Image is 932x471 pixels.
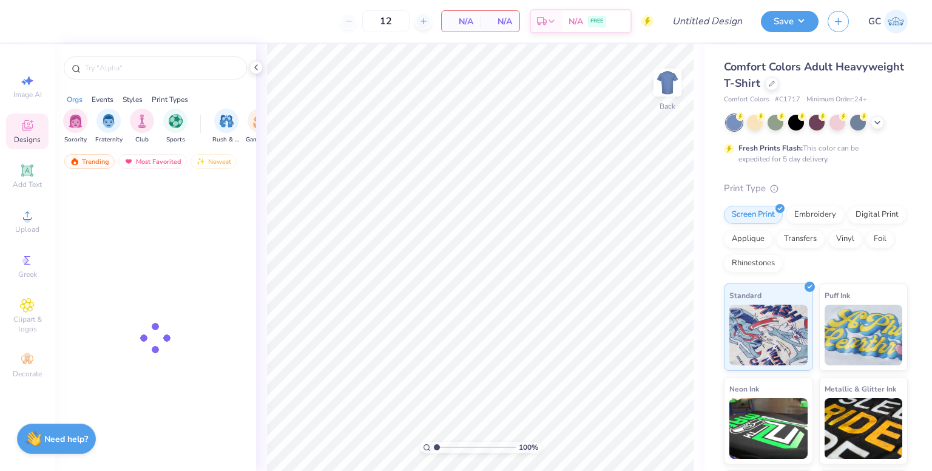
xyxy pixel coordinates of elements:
[246,135,274,144] span: Game Day
[163,109,187,144] button: filter button
[848,206,907,224] div: Digital Print
[212,135,240,144] span: Rush & Bid
[806,95,867,105] span: Minimum Order: 24 +
[738,143,888,164] div: This color can be expedited for 5 day delivery.
[13,90,42,100] span: Image AI
[64,135,87,144] span: Sorority
[69,114,83,128] img: Sorority Image
[776,230,825,248] div: Transfers
[13,369,42,379] span: Decorate
[63,109,87,144] button: filter button
[884,10,908,33] img: Gram Craven
[825,305,903,365] img: Puff Ink
[95,109,123,144] div: filter for Fraternity
[84,62,239,74] input: Try "Alpha"
[724,230,772,248] div: Applique
[63,109,87,144] div: filter for Sorority
[191,154,237,169] div: Newest
[775,95,800,105] span: # C1717
[253,114,267,128] img: Game Day Image
[868,15,881,29] span: GC
[102,114,115,128] img: Fraternity Image
[15,225,39,234] span: Upload
[166,135,185,144] span: Sports
[660,101,675,112] div: Back
[118,154,187,169] div: Most Favorited
[729,382,759,395] span: Neon Ink
[18,269,37,279] span: Greek
[825,398,903,459] img: Metallic & Glitter Ink
[163,109,187,144] div: filter for Sports
[724,206,783,224] div: Screen Print
[14,135,41,144] span: Designs
[449,15,473,28] span: N/A
[825,382,896,395] span: Metallic & Glitter Ink
[825,289,850,302] span: Puff Ink
[13,180,42,189] span: Add Text
[130,109,154,144] button: filter button
[729,305,808,365] img: Standard
[6,314,49,334] span: Clipart & logos
[92,94,113,105] div: Events
[761,11,819,32] button: Save
[724,95,769,105] span: Comfort Colors
[220,114,234,128] img: Rush & Bid Image
[655,70,680,95] img: Back
[44,433,88,445] strong: Need help?
[362,10,410,32] input: – –
[246,109,274,144] div: filter for Game Day
[246,109,274,144] button: filter button
[212,109,240,144] div: filter for Rush & Bid
[130,109,154,144] div: filter for Club
[590,17,603,25] span: FREE
[169,114,183,128] img: Sports Image
[724,254,783,273] div: Rhinestones
[67,94,83,105] div: Orgs
[786,206,844,224] div: Embroidery
[663,9,752,33] input: Untitled Design
[135,114,149,128] img: Club Image
[95,109,123,144] button: filter button
[569,15,583,28] span: N/A
[828,230,862,248] div: Vinyl
[135,135,149,144] span: Club
[724,59,904,90] span: Comfort Colors Adult Heavyweight T-Shirt
[124,157,133,166] img: most_fav.gif
[123,94,143,105] div: Styles
[724,181,908,195] div: Print Type
[70,157,79,166] img: trending.gif
[196,157,206,166] img: Newest.gif
[519,442,538,453] span: 100 %
[729,289,761,302] span: Standard
[738,143,803,153] strong: Fresh Prints Flash:
[868,10,908,33] a: GC
[488,15,512,28] span: N/A
[212,109,240,144] button: filter button
[64,154,115,169] div: Trending
[152,94,188,105] div: Print Types
[729,398,808,459] img: Neon Ink
[866,230,894,248] div: Foil
[95,135,123,144] span: Fraternity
